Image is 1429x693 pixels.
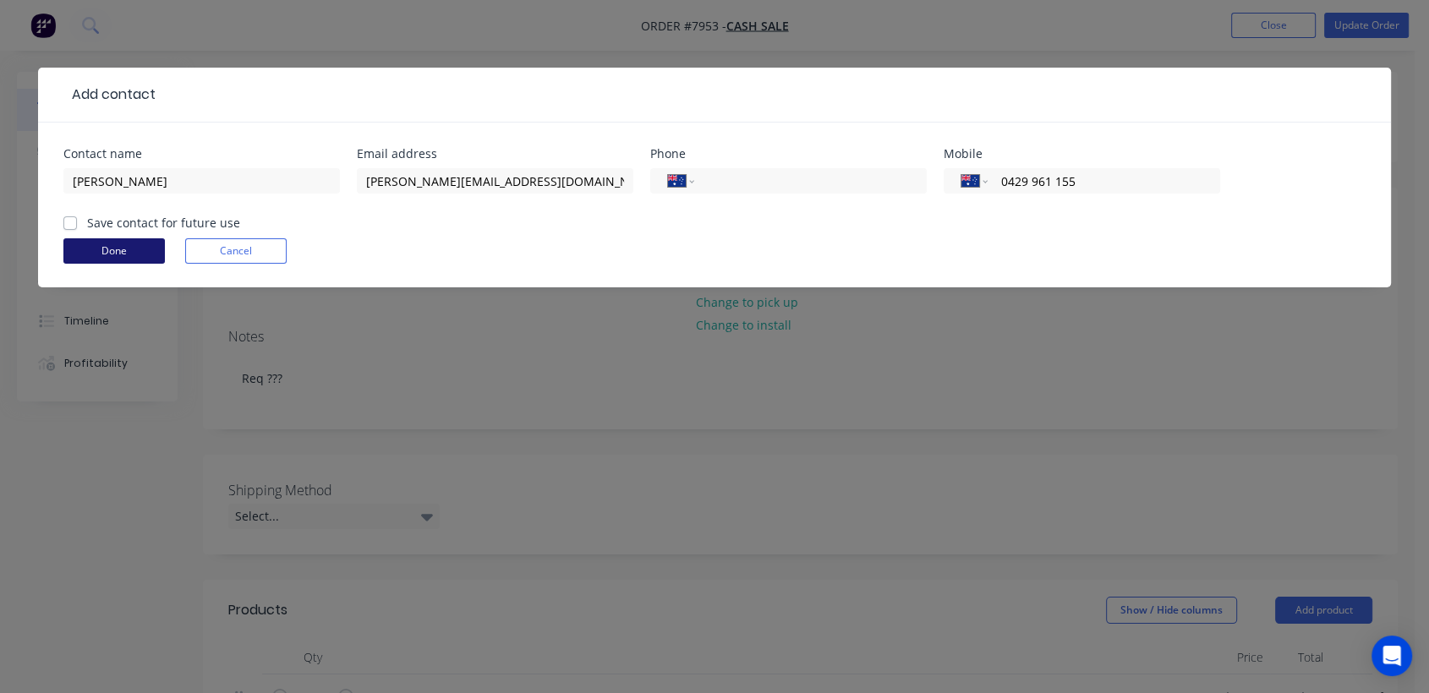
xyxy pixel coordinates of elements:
[63,148,340,160] div: Contact name
[357,148,633,160] div: Email address
[650,148,927,160] div: Phone
[944,148,1220,160] div: Mobile
[185,238,287,264] button: Cancel
[63,85,156,105] div: Add contact
[87,214,240,232] label: Save contact for future use
[1372,636,1412,676] div: Open Intercom Messenger
[63,238,165,264] button: Done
